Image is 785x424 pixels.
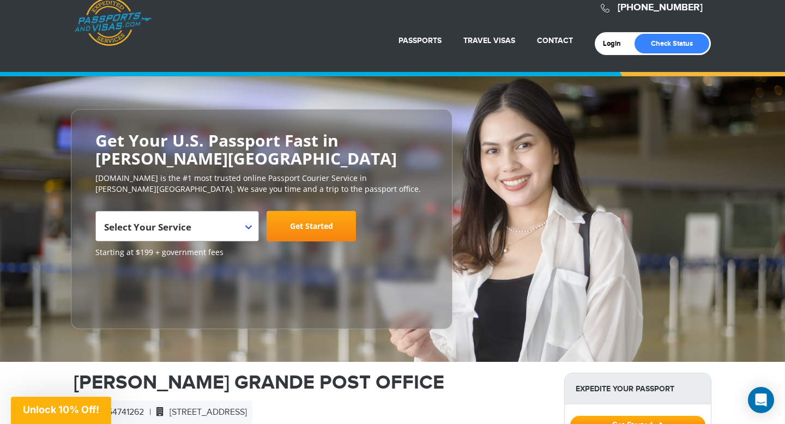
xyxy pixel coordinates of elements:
a: Contact [537,36,573,45]
span: 8054741262 [79,407,144,417]
span: Select Your Service [95,211,259,241]
strong: Expedite Your Passport [565,373,711,404]
span: Select Your Service [104,215,247,246]
h2: Get Your U.S. Passport Fast in [PERSON_NAME][GEOGRAPHIC_DATA] [95,131,428,167]
div: Unlock 10% Off! [11,397,111,424]
a: Travel Visas [463,36,515,45]
span: [STREET_ADDRESS] [151,407,247,417]
h1: [PERSON_NAME] GRANDE POST OFFICE [74,373,548,392]
div: Open Intercom Messenger [748,387,774,413]
a: Get Started [267,211,356,241]
span: Unlock 10% Off! [23,404,99,415]
a: [PHONE_NUMBER] [618,2,703,14]
span: Select Your Service [104,221,191,233]
a: Passports [398,36,442,45]
iframe: Customer reviews powered by Trustpilot [95,263,177,318]
a: Check Status [635,34,709,53]
p: [DOMAIN_NAME] is the #1 most trusted online Passport Courier Service in [PERSON_NAME][GEOGRAPHIC_... [95,173,428,195]
span: Starting at $199 + government fees [95,247,428,258]
a: Login [603,39,629,48]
